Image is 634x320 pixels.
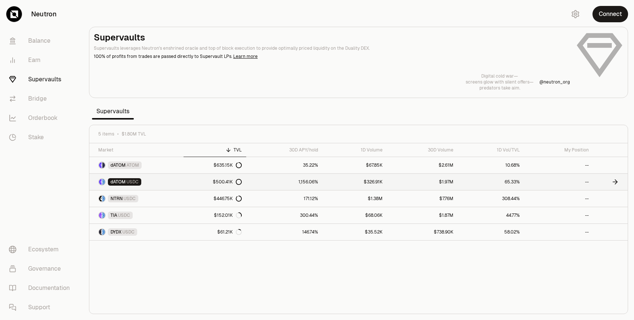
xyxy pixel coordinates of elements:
[110,212,117,218] span: TIA
[458,190,524,207] a: 308.44%
[3,50,80,70] a: Earn
[184,224,246,240] a: $61.21K
[99,229,102,235] img: DYDX Logo
[99,212,102,218] img: TIA Logo
[99,196,102,202] img: NTRN Logo
[126,179,139,185] span: USDC
[387,157,458,173] a: $2.61M
[524,190,593,207] a: --
[3,240,80,259] a: Ecosystem
[89,190,184,207] a: NTRN LogoUSDC LogoNTRNUSDC
[92,104,134,119] span: Supervaults
[102,162,105,168] img: ATOM Logo
[184,174,246,190] a: $500.41K
[102,196,105,202] img: USDC Logo
[387,207,458,223] a: $1.87M
[323,174,387,190] a: $326.91K
[110,179,126,185] span: dATOM
[323,190,387,207] a: $1.38M
[462,147,520,153] div: 1D Vol/TVL
[458,224,524,240] a: 58.02%
[3,278,80,298] a: Documentation
[118,212,130,218] span: USDC
[524,207,593,223] a: --
[323,157,387,173] a: $67.85K
[539,79,570,85] a: @neutron_org
[3,298,80,317] a: Support
[110,229,122,235] span: DYDX
[246,190,323,207] a: 171.12%
[89,174,184,190] a: dATOM LogoUSDC LogodATOMUSDC
[524,157,593,173] a: --
[217,229,242,235] div: $61.21K
[387,190,458,207] a: $7.76M
[99,162,102,168] img: dATOM Logo
[246,174,323,190] a: 1,156.06%
[466,73,534,79] p: Digital cold war—
[102,179,105,185] img: USDC Logo
[3,108,80,128] a: Orderbook
[3,89,80,108] a: Bridge
[387,224,458,240] a: $738.90K
[213,179,242,185] div: $500.41K
[327,147,383,153] div: 1D Volume
[251,147,318,153] div: 30D APY/hold
[3,128,80,147] a: Stake
[246,157,323,173] a: 35.22%
[387,174,458,190] a: $1.97M
[3,31,80,50] a: Balance
[102,229,105,235] img: USDC Logo
[122,229,135,235] span: USDC
[94,53,570,60] p: 100% of profits from trades are passed directly to Supervault LPs.
[98,147,179,153] div: Market
[524,174,593,190] a: --
[89,224,184,240] a: DYDX LogoUSDC LogoDYDXUSDC
[184,157,246,173] a: $635.15K
[3,259,80,278] a: Governance
[184,190,246,207] a: $446.75K
[184,207,246,223] a: $152.01K
[123,196,136,202] span: USDC
[246,224,323,240] a: 146.74%
[102,212,105,218] img: USDC Logo
[592,6,628,22] button: Connect
[524,224,593,240] a: --
[3,70,80,89] a: Supervaults
[466,73,534,91] a: Digital cold war—screens glow with silent offers—predators take aim.
[529,147,589,153] div: My Position
[110,162,126,168] span: dATOM
[323,207,387,223] a: $68.06K
[214,162,242,168] div: $635.15K
[233,53,258,59] a: Learn more
[458,174,524,190] a: 65.33%
[214,212,242,218] div: $152.01K
[188,147,242,153] div: TVL
[458,157,524,173] a: 10.68%
[110,196,123,202] span: NTRN
[214,196,242,202] div: $446.75K
[122,131,146,137] span: $1.80M TVL
[94,45,570,52] p: Supervaults leverages Neutron's enshrined oracle and top of block execution to provide optimally ...
[466,79,534,85] p: screens glow with silent offers—
[466,85,534,91] p: predators take aim.
[323,224,387,240] a: $35.52K
[458,207,524,223] a: 44.77%
[126,162,139,168] span: ATOM
[99,179,102,185] img: dATOM Logo
[94,32,570,43] h2: Supervaults
[89,157,184,173] a: dATOM LogoATOM LogodATOMATOM
[392,147,453,153] div: 30D Volume
[246,207,323,223] a: 300.44%
[98,131,114,137] span: 5 items
[539,79,570,85] p: @ neutron_org
[89,207,184,223] a: TIA LogoUSDC LogoTIAUSDC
